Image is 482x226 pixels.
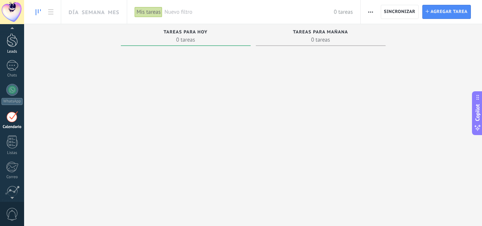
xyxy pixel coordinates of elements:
[1,125,23,130] div: Calendario
[1,49,23,54] div: Leads
[430,5,468,19] span: Agregar tarea
[1,98,23,105] div: WhatsApp
[1,151,23,155] div: Listas
[1,73,23,78] div: Chats
[32,5,44,19] a: To-do line
[125,30,247,36] div: Tareas para hoy
[365,5,376,19] button: Más
[125,36,247,43] span: 0 tareas
[164,30,208,35] span: Tareas para hoy
[135,7,162,17] div: Mis tareas
[334,9,353,16] span: 0 tareas
[1,175,23,180] div: Correo
[381,5,419,19] button: Sincronizar
[293,30,348,35] span: Tareas para mañana
[44,5,57,19] a: To-do list
[384,10,416,14] span: Sincronizar
[164,9,334,16] span: Nuevo filtro
[474,104,481,121] span: Copilot
[260,30,382,36] div: Tareas para mañana
[422,5,471,19] button: Agregar tarea
[260,36,382,43] span: 0 tareas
